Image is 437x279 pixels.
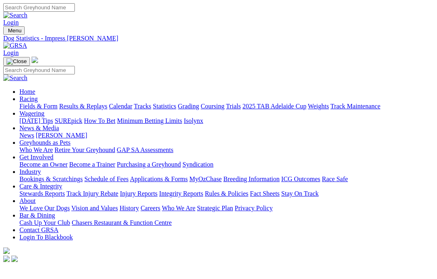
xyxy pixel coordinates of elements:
a: Schedule of Fees [84,175,128,182]
a: We Love Our Dogs [19,205,70,211]
input: Search [3,3,75,12]
a: Login [3,19,19,26]
a: Grading [178,103,199,110]
a: 2025 TAB Adelaide Cup [242,103,306,110]
a: Track Injury Rebate [66,190,118,197]
div: Get Involved [19,161,434,168]
a: Contact GRSA [19,226,58,233]
a: MyOzChase [189,175,222,182]
a: Strategic Plan [197,205,233,211]
a: [DATE] Tips [19,117,53,124]
a: Racing [19,95,38,102]
a: Cash Up Your Club [19,219,70,226]
a: Track Maintenance [331,103,380,110]
a: Vision and Values [71,205,118,211]
div: Racing [19,103,434,110]
a: Purchasing a Greyhound [117,161,181,168]
img: GRSA [3,42,27,49]
a: Greyhounds as Pets [19,139,70,146]
a: About [19,197,36,204]
a: Who We Are [19,146,53,153]
a: How To Bet [84,117,116,124]
button: Toggle navigation [3,26,25,35]
a: Get Involved [19,154,53,161]
a: Syndication [182,161,213,168]
a: Careers [140,205,160,211]
div: Greyhounds as Pets [19,146,434,154]
a: Applications & Forms [130,175,188,182]
a: SUREpick [55,117,82,124]
a: Weights [308,103,329,110]
div: Wagering [19,117,434,125]
a: Industry [19,168,41,175]
a: Fields & Form [19,103,57,110]
img: facebook.svg [3,256,10,262]
a: Statistics [153,103,176,110]
a: Stay On Track [281,190,318,197]
div: Industry [19,175,434,183]
a: Dog Statistics - Impress [PERSON_NAME] [3,35,434,42]
a: Calendar [109,103,132,110]
a: Injury Reports [120,190,157,197]
a: Login To Blackbook [19,234,73,241]
a: Coursing [201,103,225,110]
a: History [119,205,139,211]
img: Search [3,74,28,82]
a: Privacy Policy [235,205,273,211]
div: Care & Integrity [19,190,434,197]
a: Home [19,88,35,95]
img: twitter.svg [11,256,18,262]
div: News & Media [19,132,434,139]
a: Integrity Reports [159,190,203,197]
a: Login [3,49,19,56]
img: logo-grsa-white.png [32,57,38,63]
img: Close [6,58,27,65]
a: Wagering [19,110,45,117]
a: Fact Sheets [250,190,280,197]
a: Bar & Dining [19,212,55,219]
a: Minimum Betting Limits [117,117,182,124]
a: Stewards Reports [19,190,65,197]
img: logo-grsa-white.png [3,247,10,254]
a: Become an Owner [19,161,68,168]
a: Care & Integrity [19,183,62,190]
button: Toggle navigation [3,57,30,66]
img: Search [3,12,28,19]
input: Search [3,66,75,74]
a: Trials [226,103,241,110]
a: News [19,132,34,139]
a: Bookings & Scratchings [19,175,83,182]
span: Menu [8,27,21,34]
a: Results & Replays [59,103,107,110]
a: Isolynx [184,117,203,124]
a: GAP SA Assessments [117,146,174,153]
a: Who We Are [162,205,195,211]
a: Become a Trainer [69,161,115,168]
div: Bar & Dining [19,219,434,226]
a: Breeding Information [223,175,280,182]
a: Retire Your Greyhound [55,146,115,153]
a: ICG Outcomes [281,175,320,182]
a: Race Safe [322,175,348,182]
a: News & Media [19,125,59,131]
a: Chasers Restaurant & Function Centre [72,219,172,226]
a: Rules & Policies [205,190,248,197]
a: Tracks [134,103,151,110]
div: About [19,205,434,212]
a: [PERSON_NAME] [36,132,87,139]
